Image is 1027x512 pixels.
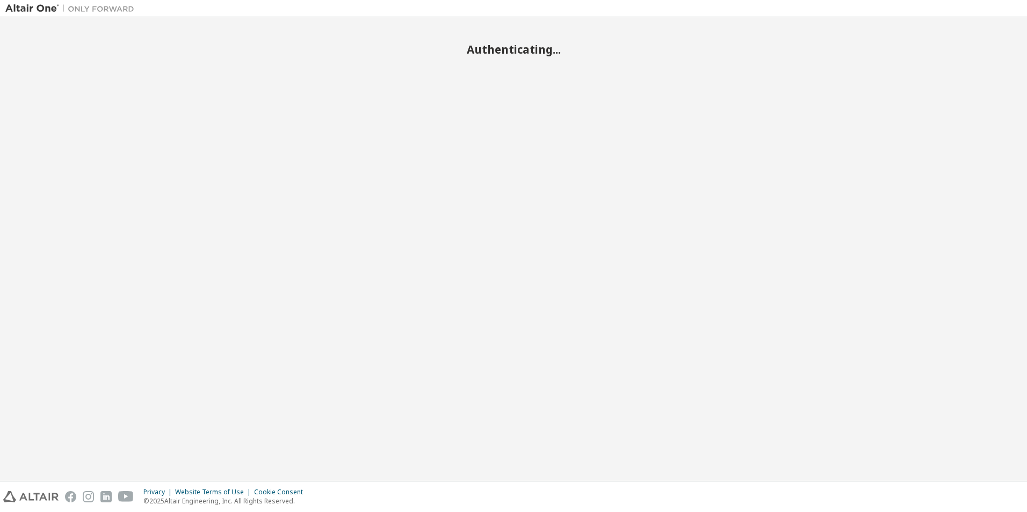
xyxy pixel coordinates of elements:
[5,3,140,14] img: Altair One
[3,491,59,502] img: altair_logo.svg
[65,491,76,502] img: facebook.svg
[5,42,1022,56] h2: Authenticating...
[83,491,94,502] img: instagram.svg
[118,491,134,502] img: youtube.svg
[175,488,254,496] div: Website Terms of Use
[143,488,175,496] div: Privacy
[143,496,309,506] p: © 2025 Altair Engineering, Inc. All Rights Reserved.
[254,488,309,496] div: Cookie Consent
[100,491,112,502] img: linkedin.svg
